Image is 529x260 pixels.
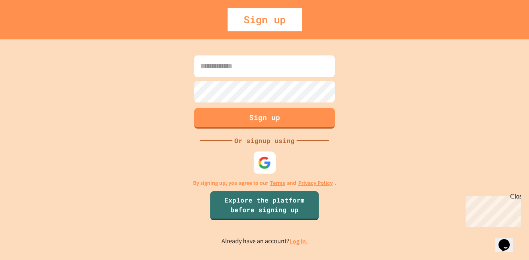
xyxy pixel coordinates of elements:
[495,228,521,252] iframe: chat widget
[194,108,335,129] button: Sign up
[462,193,521,227] iframe: chat widget
[232,136,297,145] div: Or signup using
[193,179,336,187] p: By signing up, you agree to our and .
[270,179,285,187] a: Terms
[3,3,55,51] div: Chat with us now!Close
[228,8,302,31] div: Sign up
[222,236,308,246] p: Already have an account?
[298,179,333,187] a: Privacy Policy
[210,191,319,220] a: Explore the platform before signing up
[289,237,308,246] a: Log in.
[258,156,271,169] img: google-icon.svg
